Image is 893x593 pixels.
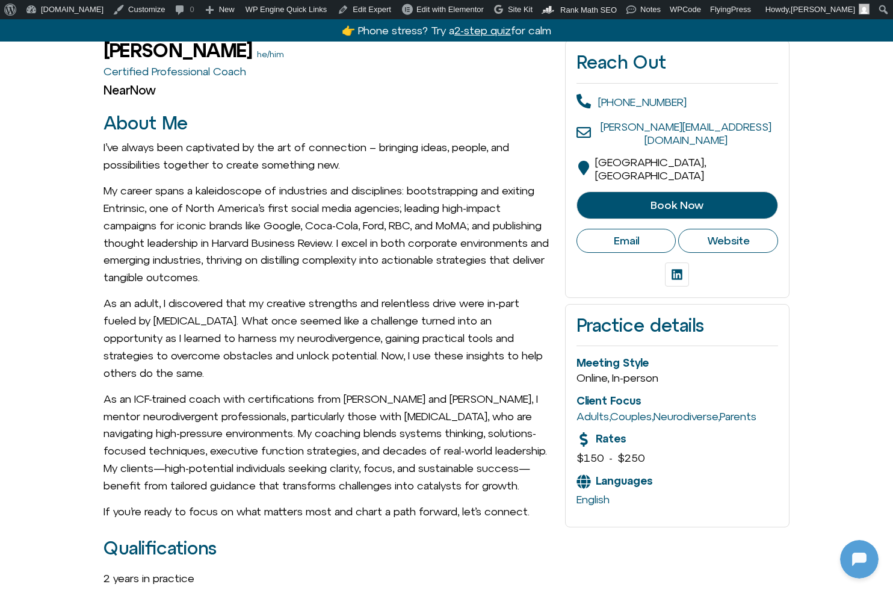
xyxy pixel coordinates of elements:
[190,5,210,26] svg: Restart Conversation Button
[614,234,639,247] span: Email
[3,276,20,293] img: N5FCcHC.png
[707,234,750,247] span: Website
[342,24,551,37] a: 👉 Phone stress? Try a2-step quizfor calm
[576,51,778,73] h2: Reach Out
[257,49,284,59] a: he/him
[720,410,756,423] a: Parents
[104,83,553,98] h2: NearNow
[576,371,658,384] span: Online, In-person
[654,410,718,423] a: Neurodiverse
[20,388,187,400] textarea: Message Input
[105,313,137,328] p: [DATE]
[104,139,553,174] p: I’ve always been captivated by the art of connection – bringing ideas, people, and possibilities ...
[601,120,771,146] a: [PERSON_NAME][EMAIL_ADDRESS][DOMAIN_NAME]
[576,410,609,423] a: Adults
[840,540,879,579] iframe: Botpress
[576,452,604,464] span: $150
[104,538,553,558] h2: Qualifications
[104,391,553,495] p: As an ICF-trained coach with certifications from [PERSON_NAME] and [PERSON_NAME], I mentor neurod...
[576,410,756,423] span: , , ,
[104,65,246,78] a: Certified Professional Coach
[104,572,194,585] span: 2 years in practice
[609,452,613,464] span: -
[595,156,706,182] span: [GEOGRAPHIC_DATA], [GEOGRAPHIC_DATA]
[3,197,20,214] img: N5FCcHC.png
[508,5,533,14] span: Site Kit
[454,24,511,37] u: 2-step quiz
[34,230,215,288] p: Looks like you stepped away—no worries. Message me when you're ready. What feels like a good next...
[220,343,228,358] p: hi
[416,5,484,14] span: Edit with Elementor
[576,394,641,407] span: Client Focus
[34,137,215,210] p: Makes sense — you want clarity. When do you reach for your phone most [DATE]? Choose one: 1) Morn...
[560,5,617,14] span: Rank Math SEO
[104,113,553,133] h2: About Me
[650,199,703,211] span: Book Now
[36,8,185,23] h2: [DOMAIN_NAME]
[576,356,649,369] span: Meeting Style
[576,493,610,506] a: English
[576,315,778,335] h2: Practice details
[210,5,230,26] svg: Close Chatbot Button
[104,503,553,521] p: If you’re ready to focus on what matters most and chart a path forward, let’s connect.
[206,384,225,403] svg: Voice Input Button
[576,229,676,253] a: Email
[3,3,238,28] button: Expand Header Button
[596,432,626,445] span: Rates
[617,452,645,464] span: $250
[104,40,252,61] h1: [PERSON_NAME]
[610,410,652,423] a: Couples
[105,29,137,43] p: [DATE]
[678,229,778,253] a: Website
[104,295,553,382] p: As an adult, I discovered that my creative strengths and relentless drive were in-part fueled by ...
[598,96,687,108] a: [PHONE_NUMBER]
[34,59,215,117] p: Good to see you. Phone focus time. Which moment [DATE] grabs your phone the most? Choose one: 1) ...
[576,191,778,219] a: Book Now
[791,5,855,14] span: [PERSON_NAME]
[596,474,652,487] span: Languages
[104,182,553,287] p: My career spans a kaleidoscope of industries and disciplines: bootstrapping and exiting Entrinsic...
[3,105,20,122] img: N5FCcHC.png
[11,6,30,25] img: N5FCcHC.png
